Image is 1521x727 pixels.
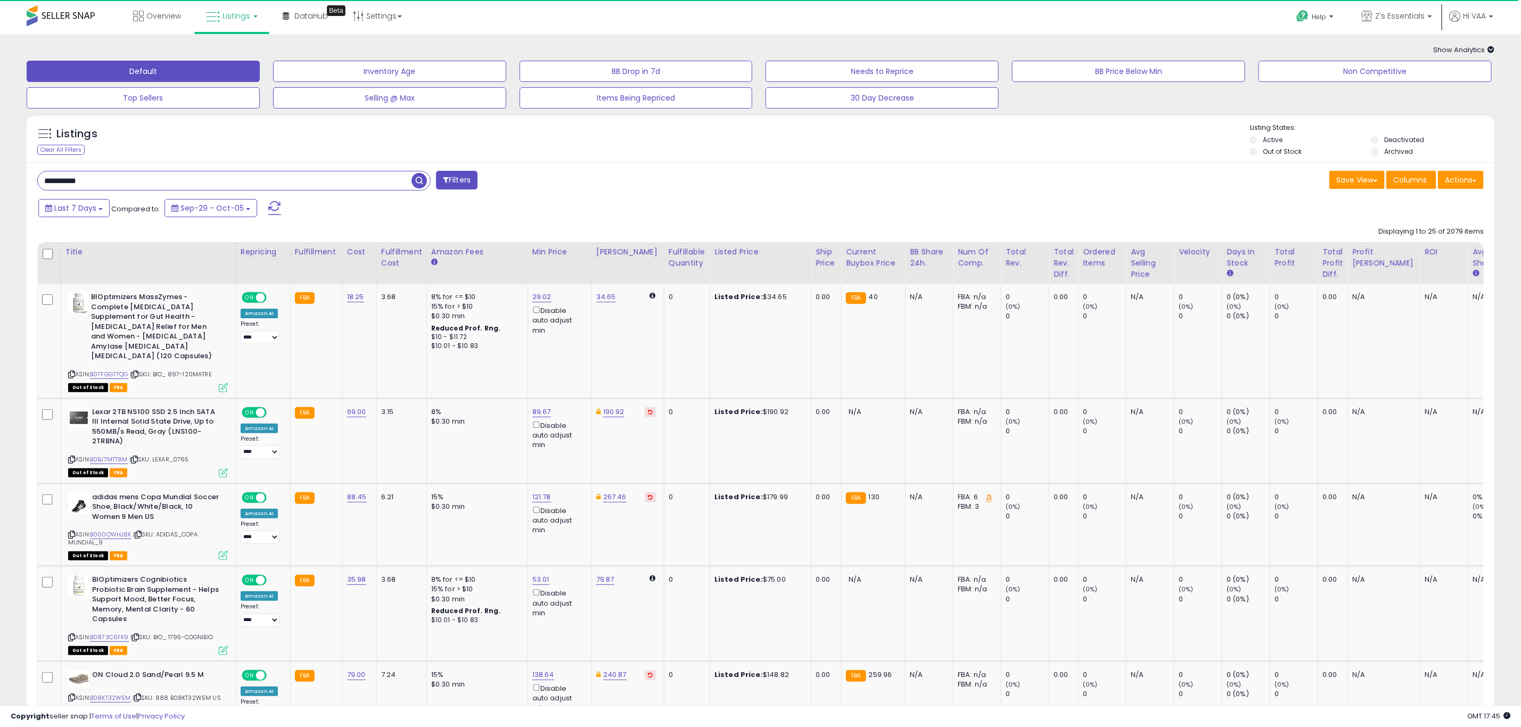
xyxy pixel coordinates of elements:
b: Listed Price: [714,492,763,502]
div: N/A [1352,670,1412,680]
div: N/A [1352,407,1412,417]
label: Deactivated [1384,135,1424,144]
div: 0 [1083,492,1126,502]
div: N/A [1473,575,1508,584]
div: $0.30 min [431,417,520,426]
small: FBA [295,670,315,682]
div: FBA: n/a [958,407,993,417]
span: 40 [869,292,878,302]
div: 0 [1179,407,1222,417]
a: B0BJ7MTT8M [90,455,128,464]
div: 0 [1006,575,1049,584]
button: Inventory Age [273,61,506,82]
div: N/A [1131,492,1166,502]
div: 0 [1275,492,1318,502]
small: FBA [295,292,315,304]
div: 0 [1179,594,1222,604]
div: 0 (0%) [1227,670,1270,680]
div: Total Rev. [1006,246,1045,269]
small: (0%) [1006,502,1021,511]
span: Columns [1393,175,1427,185]
div: Amazon AI [241,509,278,518]
div: N/A [1473,292,1508,302]
div: ROI [1425,246,1464,258]
div: 15% [431,492,520,502]
div: N/A [1131,292,1166,302]
div: 0.00 [1322,407,1339,417]
div: Preset: [241,320,282,344]
div: Fulfillment Cost [381,246,422,269]
div: Listed Price [714,246,807,258]
span: Listings [223,11,250,21]
div: Amazon Fees [431,246,523,258]
span: | SKU: ADIDAS_COPA MUNDIAL_9 [68,530,198,546]
div: 0 [1179,511,1222,521]
div: N/A [910,407,945,417]
div: 0 [1179,670,1222,680]
div: 0 [1083,426,1126,436]
small: (0%) [1083,502,1098,511]
div: $190.92 [714,407,803,417]
div: 0 [1275,292,1318,302]
div: Amazon AI [241,424,278,433]
div: 0 [1006,292,1049,302]
small: FBA [295,407,315,419]
small: (0%) [1473,502,1487,511]
a: 35.98 [347,574,366,585]
label: Out of Stock [1263,147,1302,156]
a: 79.00 [347,670,366,680]
div: Num of Comp. [958,246,997,269]
small: Avg BB Share. [1473,269,1479,278]
div: 0 (0%) [1227,426,1270,436]
div: N/A [1473,407,1508,417]
small: (0%) [1275,302,1289,311]
label: Archived [1384,147,1413,156]
button: Selling @ Max [273,87,506,109]
div: 0 [669,670,702,680]
div: 0 (0%) [1227,311,1270,321]
div: Avg BB Share [1473,246,1511,269]
div: 0 [669,492,702,502]
div: N/A [1425,575,1460,584]
span: Compared to: [111,204,160,214]
div: Preset: [241,603,282,626]
span: OFF [265,493,282,502]
button: Sep-29 - Oct-05 [165,199,257,217]
div: 15% for > $10 [431,584,520,594]
div: N/A [1425,670,1460,680]
div: FBA: 6 [958,492,993,502]
div: N/A [1131,670,1166,680]
div: 0 [1179,492,1222,502]
span: All listings that are currently out of stock and unavailable for purchase on Amazon [68,468,108,477]
span: ON [243,408,256,417]
small: (0%) [1179,417,1194,426]
div: 0.00 [1054,492,1070,502]
div: 0 [1179,292,1222,302]
div: Disable auto adjust min [532,419,583,450]
span: OFF [265,293,282,302]
div: 0.00 [1054,292,1070,302]
span: OFF [265,576,282,585]
div: 0.00 [1054,407,1070,417]
div: 0 [1275,575,1318,584]
img: 4175AZN37OL._SL40_.jpg [68,407,89,428]
div: 0.00 [816,407,833,417]
span: Help [1312,12,1326,21]
button: Save View [1329,171,1385,189]
button: BB Drop in 7d [520,61,753,82]
div: 0 [1179,575,1222,584]
a: Help [1288,2,1344,35]
div: 0 [1083,670,1126,680]
div: FBA: n/a [958,670,993,680]
div: 0.00 [1322,492,1339,502]
div: 0.00 [816,292,833,302]
span: N/A [849,407,861,417]
div: $0.30 min [431,502,520,511]
div: Displaying 1 to 25 of 2079 items [1378,227,1484,237]
div: Ordered Items [1083,246,1122,269]
div: N/A [1425,492,1460,502]
div: 0.00 [1322,292,1339,302]
div: 0 [1006,594,1049,604]
div: 15% [431,670,520,680]
div: Disable auto adjust min [532,505,583,535]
